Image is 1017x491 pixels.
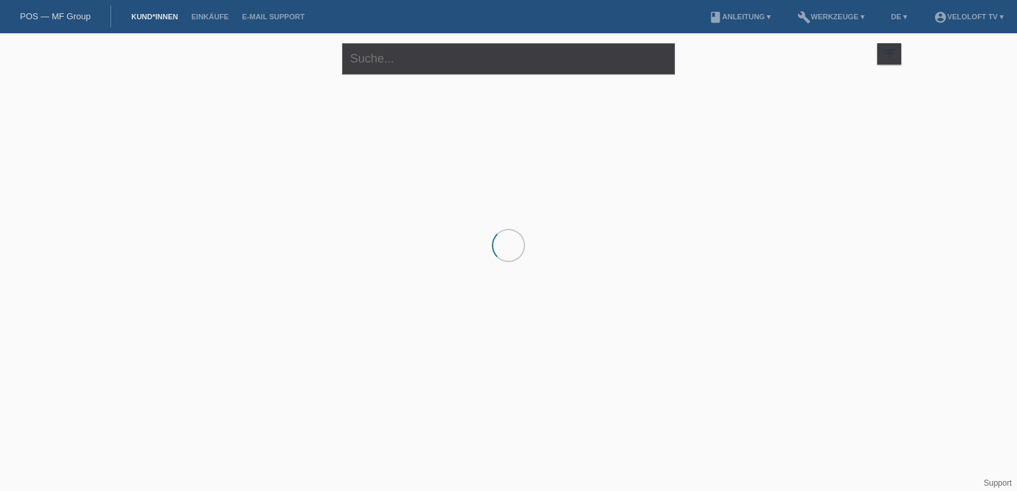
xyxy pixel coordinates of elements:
[934,11,947,24] i: account_circle
[342,43,675,75] input: Suche...
[927,13,1010,21] a: account_circleVeloLoft TV ▾
[236,13,311,21] a: E-Mail Support
[984,478,1012,488] a: Support
[184,13,235,21] a: Einkäufe
[885,13,914,21] a: DE ▾
[702,13,777,21] a: bookAnleitung ▾
[20,11,91,21] a: POS — MF Group
[791,13,871,21] a: buildWerkzeuge ▾
[882,46,897,61] i: filter_list
[797,11,811,24] i: build
[124,13,184,21] a: Kund*innen
[709,11,722,24] i: book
